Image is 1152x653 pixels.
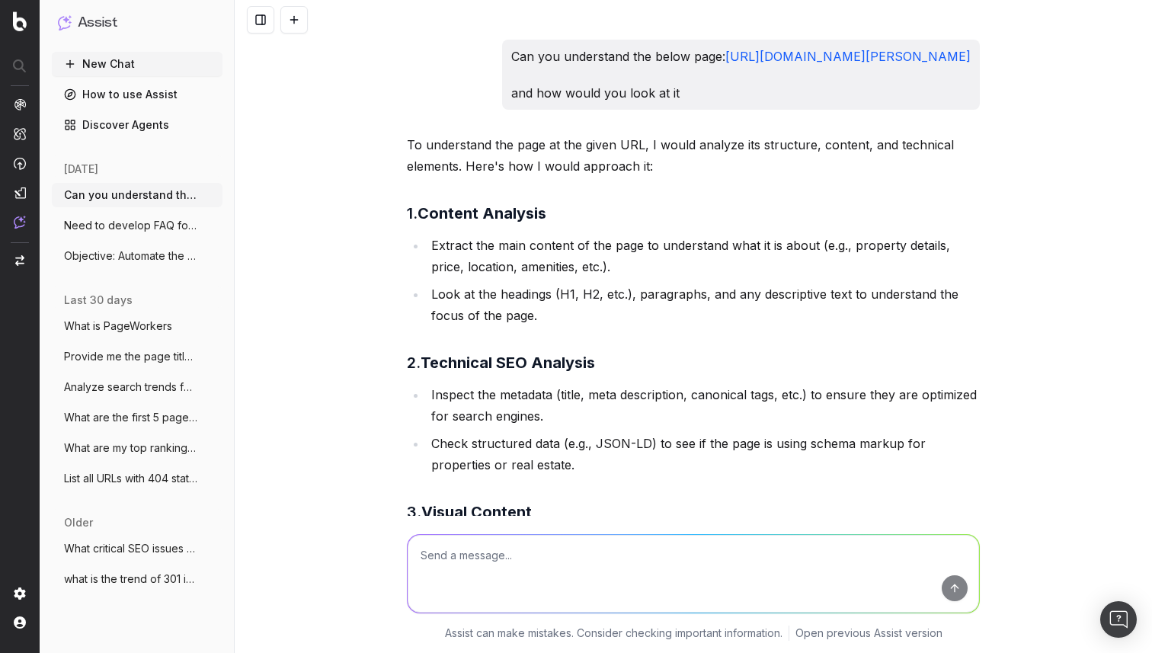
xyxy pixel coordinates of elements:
img: Assist [14,216,26,229]
span: Analyze search trends for: housing and 9 [64,379,198,395]
a: Discover Agents [52,113,222,137]
img: My account [14,616,26,629]
span: List all URLs with 404 status code from [64,471,198,486]
li: Check structured data (e.g., JSON-LD) to see if the page is using schema markup for properties or... [427,433,980,475]
button: New Chat [52,52,222,76]
span: Need to develop FAQ for a page [64,218,198,233]
a: Open previous Assist version [795,626,942,641]
img: Setting [14,587,26,600]
a: How to use Assist [52,82,222,107]
button: What are my top ranking pages? [52,436,222,460]
button: List all URLs with 404 status code from [52,466,222,491]
span: Can you understand the below page: https [64,187,198,203]
p: To understand the page at the given URL, I would analyze its structure, content, and technical el... [407,134,980,177]
span: what is the trend of 301 in last 3 month [64,571,198,587]
h3: 1. [407,201,980,226]
span: What are the first 5 pages ranking for ' [64,410,198,425]
button: what is the trend of 301 in last 3 month [52,567,222,591]
p: Can you understand the below page: [511,46,971,67]
img: Studio [14,187,26,199]
button: Provide me the page title and a table of [52,344,222,369]
span: Objective: Automate the extraction, gene [64,248,198,264]
li: Look at the headings (H1, H2, etc.), paragraphs, and any descriptive text to understand the focus... [427,283,980,326]
strong: Content Analysis [418,204,546,222]
a: [URL][DOMAIN_NAME][PERSON_NAME] [725,49,971,64]
button: Objective: Automate the extraction, gene [52,244,222,268]
img: Activation [14,157,26,170]
span: What are my top ranking pages? [64,440,198,456]
li: Inspect the metadata (title, meta description, canonical tags, etc.) to ensure they are optimized... [427,384,980,427]
p: Assist can make mistakes. Consider checking important information. [445,626,782,641]
img: Intelligence [14,127,26,140]
textarea: To enrich screen reader interactions, please activate Accessibility in Grammarly extension settings [408,535,979,613]
span: Provide me the page title and a table of [64,349,198,364]
span: [DATE] [64,162,98,177]
button: Need to develop FAQ for a page [52,213,222,238]
p: and how would you look at it [511,82,971,104]
span: What is PageWorkers [64,318,172,334]
button: What critical SEO issues need my attenti [52,536,222,561]
button: Can you understand the below page: https [52,183,222,207]
img: Assist [58,15,72,30]
span: older [64,515,93,530]
strong: Technical SEO Analysis [421,354,595,372]
span: last 30 days [64,293,133,308]
button: What are the first 5 pages ranking for ' [52,405,222,430]
span: What critical SEO issues need my attenti [64,541,198,556]
button: Assist [58,12,216,34]
button: Analyze search trends for: housing and 9 [52,375,222,399]
h3: 3. [407,500,980,524]
img: Switch project [15,255,24,266]
h1: Assist [78,12,117,34]
img: Botify logo [13,11,27,31]
strong: Visual Content [421,503,532,521]
li: Extract the main content of the page to understand what it is about (e.g., property details, pric... [427,235,980,277]
div: Open Intercom Messenger [1100,601,1137,638]
h3: 2. [407,351,980,375]
img: Analytics [14,98,26,110]
button: What is PageWorkers [52,314,222,338]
